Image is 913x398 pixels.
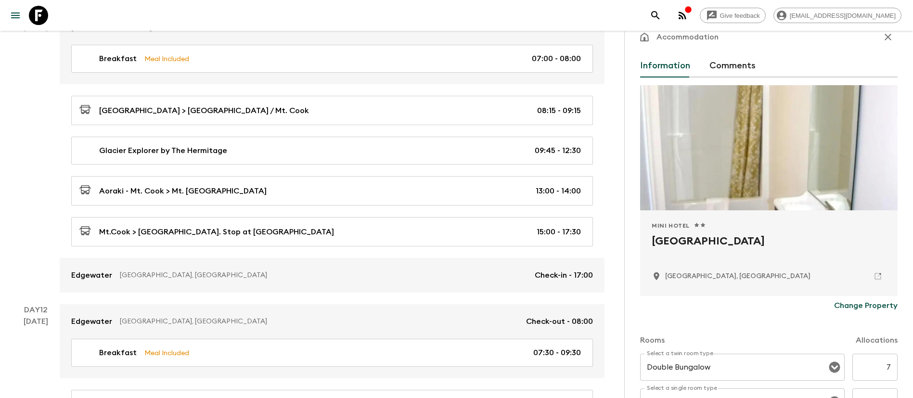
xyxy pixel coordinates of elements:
[647,349,713,358] label: Select a twin room type
[700,8,766,23] a: Give feedback
[71,217,593,246] a: Mt.Cook > [GEOGRAPHIC_DATA]. Stop at [GEOGRAPHIC_DATA]15:00 - 17:30
[647,384,717,392] label: Select a single room type
[535,270,593,281] p: Check-in - 17:00
[646,6,665,25] button: search adventures
[537,226,581,238] p: 15:00 - 17:30
[71,176,593,205] a: Aoraki - Mt. Cook > Mt. [GEOGRAPHIC_DATA]13:00 - 14:00
[60,304,604,339] a: Edgewater[GEOGRAPHIC_DATA], [GEOGRAPHIC_DATA]Check-out - 08:00
[60,258,604,293] a: Edgewater[GEOGRAPHIC_DATA], [GEOGRAPHIC_DATA]Check-in - 17:00
[640,54,690,77] button: Information
[99,226,334,238] p: Mt.Cook > [GEOGRAPHIC_DATA]. Stop at [GEOGRAPHIC_DATA]
[120,270,527,280] p: [GEOGRAPHIC_DATA], [GEOGRAPHIC_DATA]
[640,334,665,346] p: Rooms
[656,31,719,43] p: Accommodation
[828,360,841,374] button: Open
[652,222,690,230] span: Mini Hotel
[715,12,765,19] span: Give feedback
[665,271,810,281] p: Lake Tekapo, New Zealand
[71,45,593,73] a: BreakfastMeal Included07:00 - 08:00
[99,185,267,197] p: Aoraki - Mt. Cook > Mt. [GEOGRAPHIC_DATA]
[99,53,137,64] p: Breakfast
[24,22,48,293] div: [DATE]
[99,145,227,156] p: Glacier Explorer by The Hermitage
[535,145,581,156] p: 09:45 - 12:30
[640,85,898,210] div: Photo of Lakes Edge Holiday Park
[533,347,581,359] p: 07:30 - 09:30
[71,96,593,125] a: [GEOGRAPHIC_DATA] > [GEOGRAPHIC_DATA] / Mt. Cook08:15 - 09:15
[71,316,112,327] p: Edgewater
[773,8,901,23] div: [EMAIL_ADDRESS][DOMAIN_NAME]
[784,12,901,19] span: [EMAIL_ADDRESS][DOMAIN_NAME]
[99,347,137,359] p: Breakfast
[71,270,112,281] p: Edgewater
[144,347,189,358] p: Meal Included
[6,6,25,25] button: menu
[652,233,886,264] h2: [GEOGRAPHIC_DATA]
[536,185,581,197] p: 13:00 - 14:00
[834,300,898,311] p: Change Property
[99,105,309,116] p: [GEOGRAPHIC_DATA] > [GEOGRAPHIC_DATA] / Mt. Cook
[526,316,593,327] p: Check-out - 08:00
[12,304,60,316] p: Day 12
[709,54,756,77] button: Comments
[120,317,518,326] p: [GEOGRAPHIC_DATA], [GEOGRAPHIC_DATA]
[71,339,593,367] a: BreakfastMeal Included07:30 - 09:30
[144,53,189,64] p: Meal Included
[532,53,581,64] p: 07:00 - 08:00
[834,296,898,315] button: Change Property
[856,334,898,346] p: Allocations
[71,137,593,165] a: Glacier Explorer by The Hermitage09:45 - 12:30
[537,105,581,116] p: 08:15 - 09:15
